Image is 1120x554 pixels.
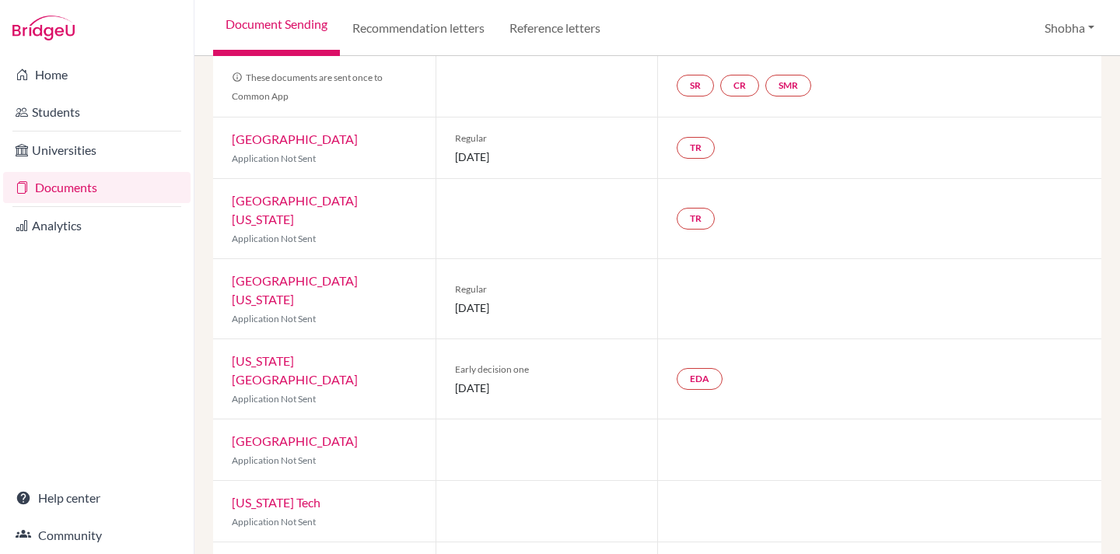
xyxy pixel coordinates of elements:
a: [GEOGRAPHIC_DATA][US_STATE] [232,193,358,226]
a: EDA [677,368,723,390]
span: These documents are sent once to Common App [232,72,383,102]
a: Community [3,520,191,551]
a: CR [720,75,759,96]
a: [GEOGRAPHIC_DATA][US_STATE] [232,273,358,307]
a: Documents [3,172,191,203]
a: [US_STATE] Tech [232,495,320,510]
a: [GEOGRAPHIC_DATA] [232,131,358,146]
span: [DATE] [455,300,639,316]
a: SR [677,75,714,96]
span: [DATE] [455,149,639,165]
a: SMR [765,75,811,96]
a: [GEOGRAPHIC_DATA] [232,433,358,448]
a: TR [677,208,715,230]
span: Application Not Sent [232,233,316,244]
span: Application Not Sent [232,454,316,466]
span: Regular [455,282,639,296]
button: Shobha [1038,13,1101,43]
a: Analytics [3,210,191,241]
a: Home [3,59,191,90]
span: Application Not Sent [232,153,316,164]
a: Universities [3,135,191,166]
span: Application Not Sent [232,313,316,324]
a: [US_STATE][GEOGRAPHIC_DATA] [232,353,358,387]
span: Application Not Sent [232,393,316,405]
a: TR [677,137,715,159]
a: Help center [3,482,191,514]
span: Regular [455,131,639,146]
span: [DATE] [455,380,639,396]
span: Application Not Sent [232,516,316,528]
a: Students [3,96,191,128]
img: Bridge-U [12,16,75,40]
span: Early decision one [455,363,639,377]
